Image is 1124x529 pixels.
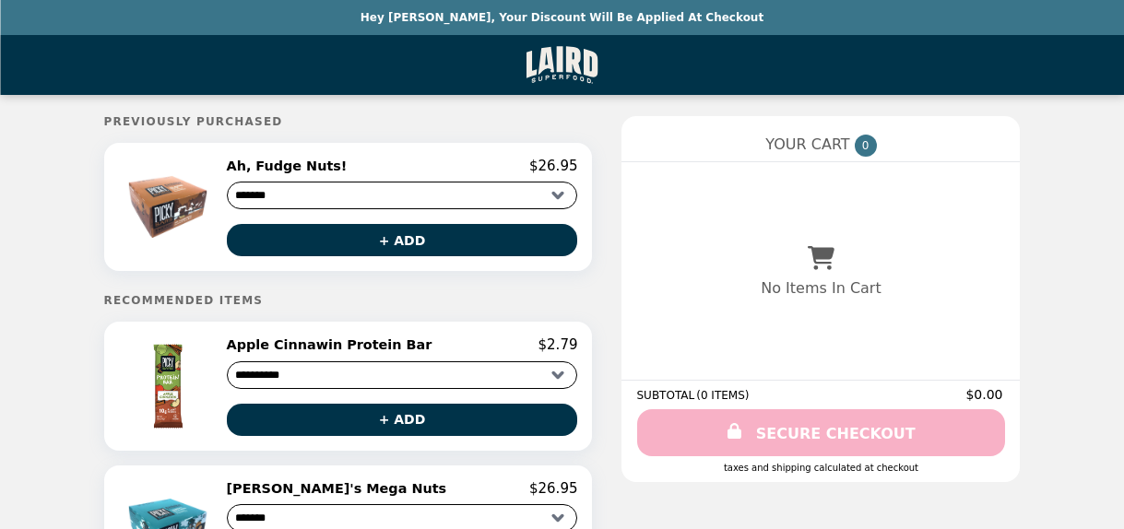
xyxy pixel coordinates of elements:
[227,182,578,209] select: Select a product variant
[227,336,440,353] h2: Apple Cinnawin Protein Bar
[118,336,221,435] img: Apple Cinnawin Protein Bar
[227,224,578,256] button: + ADD
[761,279,881,297] p: No Items In Cart
[227,404,578,436] button: + ADD
[765,135,849,153] span: YOUR CART
[965,387,1005,402] span: $0.00
[104,294,593,307] h5: Recommended Items
[855,135,877,157] span: 0
[227,158,355,174] h2: Ah, Fudge Nuts!
[636,389,696,402] span: SUBTOTAL
[538,336,578,353] p: $2.79
[118,158,221,256] img: Ah, Fudge Nuts!
[227,480,455,497] h2: [PERSON_NAME]'s Mega Nuts
[227,361,578,389] select: Select a product variant
[696,389,749,402] span: ( 0 ITEMS )
[636,463,1005,473] div: Taxes and Shipping calculated at checkout
[104,115,593,128] h5: Previously Purchased
[361,11,763,24] p: Hey [PERSON_NAME], your discount will be applied at checkout
[529,158,578,174] p: $26.95
[526,46,597,84] img: Brand Logo
[529,480,578,497] p: $26.95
